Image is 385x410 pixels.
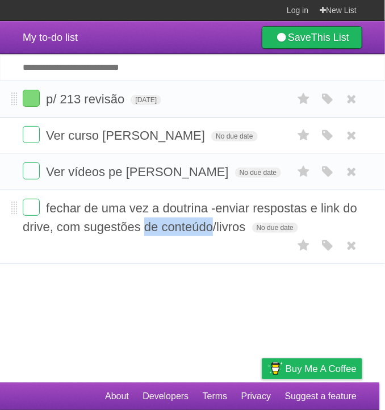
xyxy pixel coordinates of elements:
[131,95,161,105] span: [DATE]
[235,168,281,178] span: No due date
[211,131,257,141] span: No due date
[293,126,315,145] label: Star task
[293,90,315,108] label: Star task
[286,359,357,379] span: Buy me a coffee
[23,90,40,107] label: Done
[23,199,40,216] label: Done
[46,92,127,106] span: p/ 213 revisão
[203,386,228,407] a: Terms
[293,236,315,255] label: Star task
[241,386,271,407] a: Privacy
[23,126,40,143] label: Done
[105,386,129,407] a: About
[23,32,78,43] span: My to-do list
[143,386,189,407] a: Developers
[46,128,208,143] span: Ver curso [PERSON_NAME]
[262,358,362,379] a: Buy me a coffee
[262,26,362,49] a: SaveThis List
[285,386,357,407] a: Suggest a feature
[311,32,349,43] b: This List
[23,162,40,179] label: Done
[293,162,315,181] label: Star task
[252,223,298,233] span: No due date
[46,165,232,179] span: Ver vídeos pe [PERSON_NAME]
[267,359,283,378] img: Buy me a coffee
[23,201,357,234] span: fechar de uma vez a doutrina -enviar respostas e link do drive, com sugestões de conteúdo/livros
